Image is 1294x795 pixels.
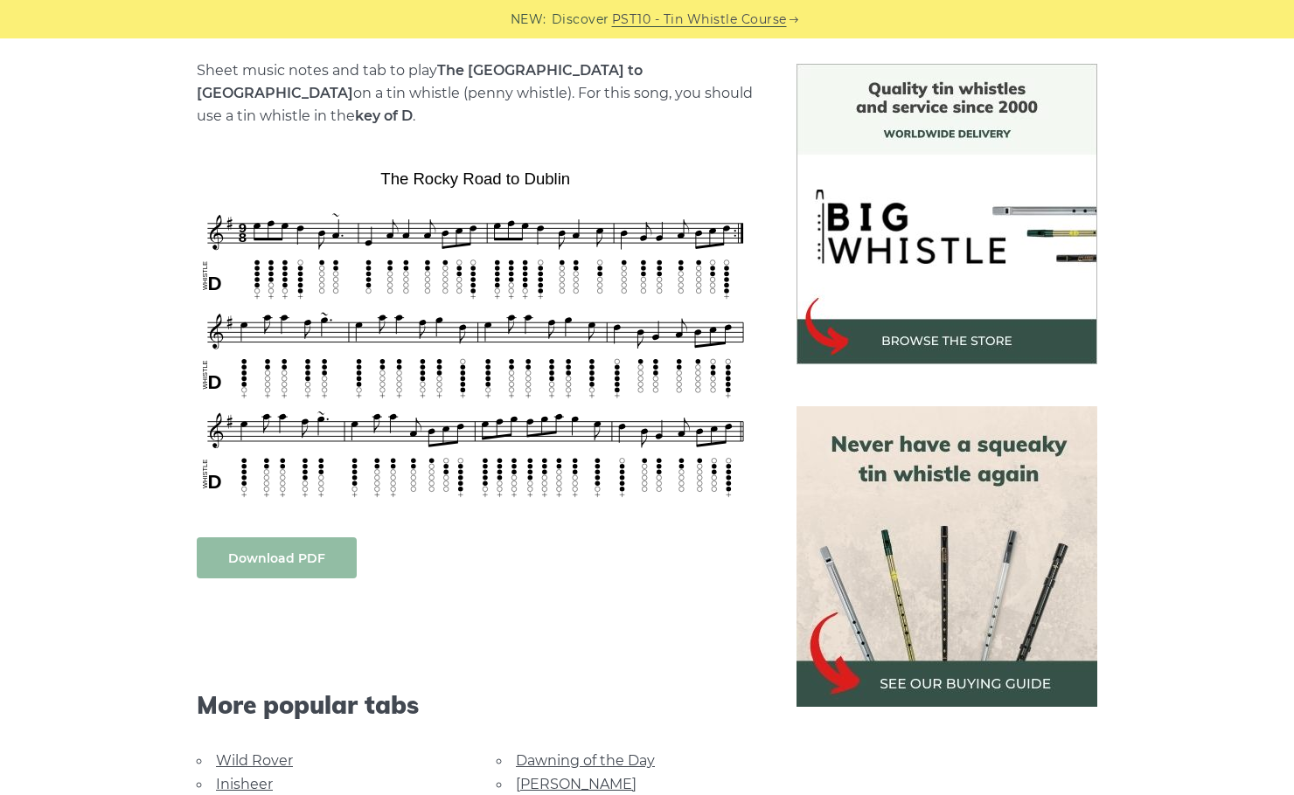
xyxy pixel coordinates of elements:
img: tin whistle buying guide [797,406,1097,707]
img: The Rocky Road to Dublin Tin Whistle Tabs & Sheet Music [197,163,755,502]
a: Download PDF [197,537,357,578]
img: BigWhistle Tin Whistle Store [797,64,1097,364]
a: PST10 - Tin Whistle Course [612,10,787,30]
a: Wild Rover [216,752,293,769]
span: NEW: [511,10,546,30]
a: Inisheer [216,776,273,792]
span: Discover [552,10,609,30]
a: Dawning of the Day [516,752,655,769]
strong: key of D [355,107,413,124]
p: Sheet music notes and tab to play on a tin whistle (penny whistle). For this song, you should use... [197,59,755,128]
span: More popular tabs [197,690,755,720]
a: [PERSON_NAME] [516,776,637,792]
